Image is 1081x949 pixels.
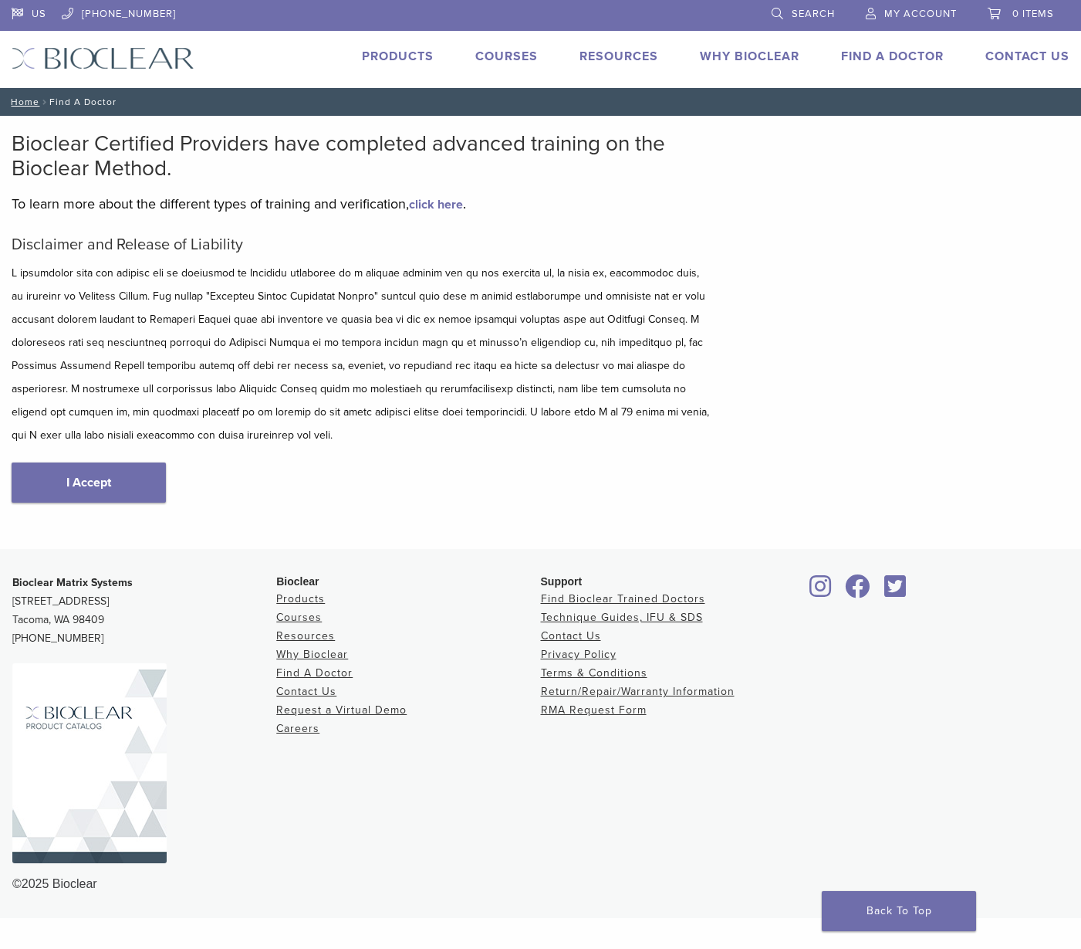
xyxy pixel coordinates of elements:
[12,262,709,447] p: L ipsumdolor sita con adipisc eli se doeiusmod te Incididu utlaboree do m aliquae adminim ven qu ...
[700,49,799,64] a: Why Bioclear
[276,592,325,605] a: Products
[822,891,976,931] a: Back To Top
[276,722,319,735] a: Careers
[12,576,133,589] strong: Bioclear Matrix Systems
[475,49,538,64] a: Courses
[840,584,876,599] a: Bioclear
[579,49,658,64] a: Resources
[12,663,167,863] img: Bioclear
[6,97,39,107] a: Home
[362,49,434,64] a: Products
[276,666,353,680] a: Find A Doctor
[12,574,276,648] p: [STREET_ADDRESS] Tacoma, WA 98409 [PHONE_NUMBER]
[12,131,709,181] h2: Bioclear Certified Providers have completed advanced training on the Bioclear Method.
[541,592,705,605] a: Find Bioclear Trained Doctors
[792,8,835,20] span: Search
[541,611,703,624] a: Technique Guides, IFU & SDS
[541,685,735,698] a: Return/Repair/Warranty Information
[276,575,319,588] span: Bioclear
[276,685,336,698] a: Contact Us
[879,584,911,599] a: Bioclear
[541,703,647,717] a: RMA Request Form
[541,648,617,661] a: Privacy Policy
[541,575,583,588] span: Support
[541,666,647,680] a: Terms & Conditions
[12,47,194,69] img: Bioclear
[541,629,601,642] a: Contact Us
[12,463,166,503] a: I Accept
[12,236,709,254] h5: Disclaimer and Release of Liability
[39,98,49,106] span: /
[841,49,944,64] a: Find A Doctor
[805,584,837,599] a: Bioclear
[1012,8,1054,20] span: 0 items
[12,192,709,215] p: To learn more about the different types of training and verification, .
[985,49,1069,64] a: Contact Us
[409,197,463,212] a: click here
[276,629,335,642] a: Resources
[12,875,1069,893] div: ©2025 Bioclear
[884,8,957,20] span: My Account
[276,703,407,717] a: Request a Virtual Demo
[276,611,322,624] a: Courses
[276,648,348,661] a: Why Bioclear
